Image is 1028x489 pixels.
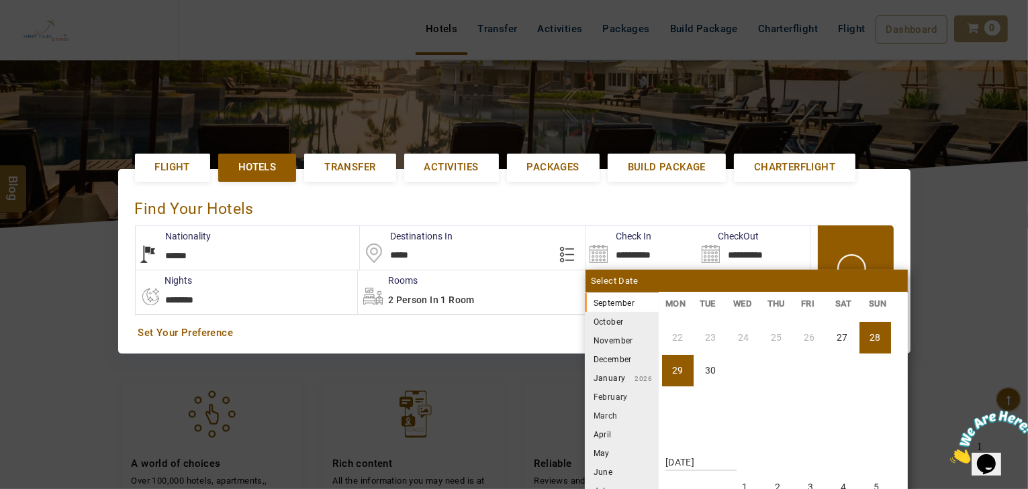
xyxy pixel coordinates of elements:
[692,296,727,311] li: TUE
[585,462,659,481] li: June
[727,296,761,311] li: WED
[628,160,706,174] span: Build Package
[635,300,729,307] small: 2025
[859,322,891,354] li: Sunday, 28 September 2025
[360,229,453,243] label: Destinations In
[862,296,896,311] li: SUN
[135,274,193,287] label: nights
[585,425,659,443] li: April
[238,160,276,174] span: Hotels
[585,368,659,387] li: January
[136,229,212,243] label: Nationality
[659,296,693,311] li: MON
[945,405,1028,469] iframe: chat widget
[155,160,190,174] span: Flight
[585,312,659,331] li: October
[828,296,862,311] li: SAT
[662,355,694,386] li: Monday, 29 September 2025
[585,406,659,425] li: March
[698,226,810,270] input: Search
[754,160,835,174] span: Charterflight
[404,154,499,181] a: Activities
[626,375,653,382] small: 2026
[586,270,908,292] div: Select Date
[324,160,375,174] span: Transfer
[218,154,296,181] a: Hotels
[586,226,698,270] input: Search
[794,296,829,311] li: FRI
[527,160,579,174] span: Packages
[585,349,659,368] li: December
[585,293,659,312] li: September
[507,154,600,181] a: Packages
[665,447,737,471] strong: [DATE]
[586,229,651,243] label: Check In
[135,154,210,181] a: Flight
[698,229,759,243] label: CheckOut
[358,274,418,287] label: Rooms
[304,154,395,181] a: Transfer
[585,443,659,462] li: May
[138,326,890,340] a: Set Your Preference
[585,387,659,406] li: February
[388,294,475,305] span: 2 Person in 1 Room
[760,296,794,311] li: THU
[135,186,894,225] div: Find Your Hotels
[5,5,89,58] img: Chat attention grabber
[695,355,727,386] li: Tuesday, 30 September 2025
[5,5,11,17] span: 1
[424,160,479,174] span: Activities
[585,331,659,349] li: November
[734,154,855,181] a: Charterflight
[608,154,726,181] a: Build Package
[827,322,858,354] li: Saturday, 27 September 2025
